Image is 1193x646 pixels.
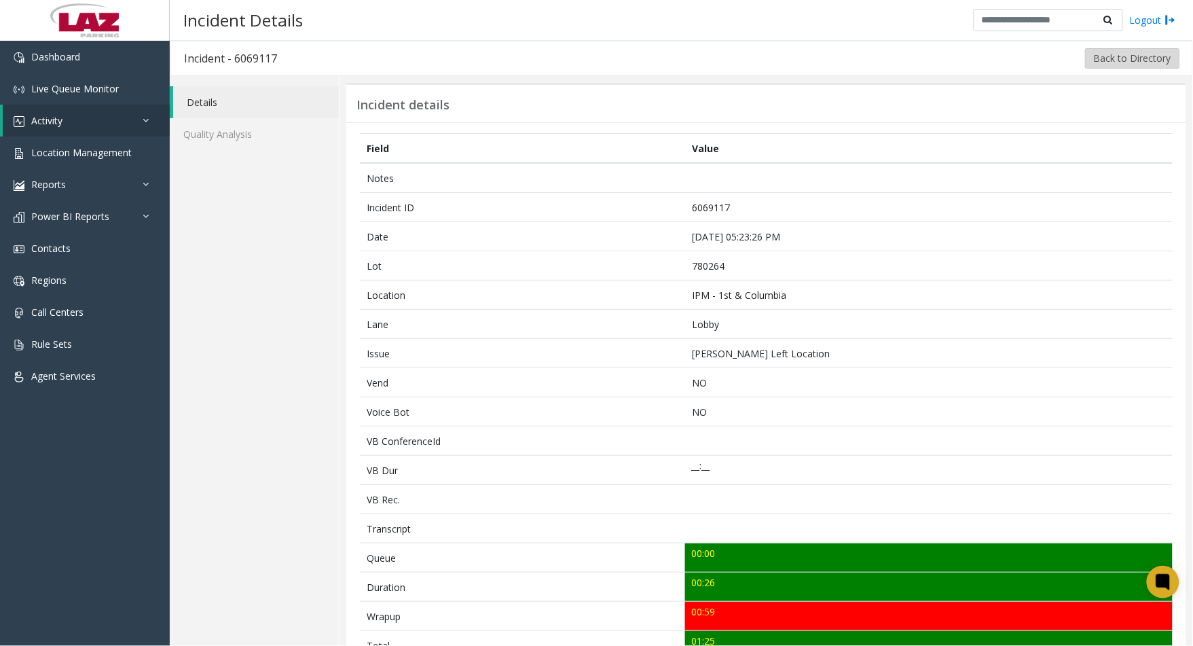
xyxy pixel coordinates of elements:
td: Incident ID [360,193,685,222]
th: Field [360,134,685,164]
td: __:__ [685,456,1173,485]
img: 'icon' [14,212,24,223]
td: [DATE] 05:23:26 PM [685,222,1173,251]
span: Contacts [31,242,71,255]
span: Live Queue Monitor [31,82,119,95]
td: Notes [360,163,685,193]
a: Activity [3,105,170,137]
td: Duration [360,573,685,602]
h3: Incident Details [177,3,310,37]
td: 00:26 [685,573,1173,602]
img: 'icon' [14,84,24,95]
span: Location Management [31,146,132,159]
img: 'icon' [14,340,24,351]
img: 'icon' [14,372,24,382]
td: VB ConferenceId [360,427,685,456]
a: Details [173,86,339,118]
td: Lobby [685,310,1173,339]
td: Lot [360,251,685,281]
img: 'icon' [14,244,24,255]
img: 'icon' [14,276,24,287]
td: Date [360,222,685,251]
td: Voice Bot [360,397,685,427]
a: Logout [1130,13,1176,27]
a: Quality Analysis [170,118,339,150]
td: Location [360,281,685,310]
td: Transcript [360,514,685,543]
td: 00:00 [685,543,1173,573]
td: Lane [360,310,685,339]
span: Agent Services [31,370,96,382]
th: Value [685,134,1173,164]
td: IPM - 1st & Columbia [685,281,1173,310]
td: VB Dur [360,456,685,485]
span: Call Centers [31,306,84,319]
td: Wrapup [360,602,685,631]
h3: Incident details [356,98,449,113]
button: Back to Directory [1085,48,1180,69]
img: 'icon' [14,308,24,319]
img: 'icon' [14,116,24,127]
td: [PERSON_NAME] Left Location [685,339,1173,368]
p: NO [692,405,1165,419]
td: Vend [360,368,685,397]
span: Rule Sets [31,338,72,351]
td: 6069117 [685,193,1173,222]
td: 780264 [685,251,1173,281]
h3: Incident - 6069117 [170,43,291,74]
span: Power BI Reports [31,210,109,223]
img: 'icon' [14,180,24,191]
img: 'icon' [14,52,24,63]
td: VB Rec. [360,485,685,514]
span: Dashboard [31,50,80,63]
span: Activity [31,114,62,127]
td: 00:59 [685,602,1173,631]
img: logout [1165,13,1176,27]
td: Issue [360,339,685,368]
td: Queue [360,543,685,573]
p: NO [692,376,1165,390]
span: Reports [31,178,66,191]
img: 'icon' [14,148,24,159]
span: Regions [31,274,67,287]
